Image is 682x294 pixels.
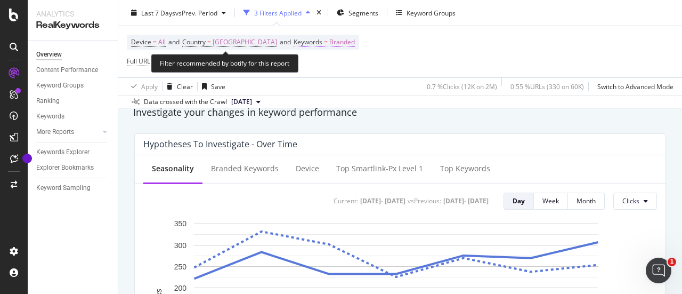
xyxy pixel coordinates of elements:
[36,19,109,31] div: RealKeywords
[296,163,319,174] div: Device
[334,196,358,205] div: Current:
[198,78,225,95] button: Save
[151,54,298,73] div: Filter recommended by botify for this report
[408,196,441,205] div: vs Previous :
[174,241,187,249] text: 300
[613,193,657,210] button: Clicks
[36,96,60,107] div: Ranking
[141,82,158,91] div: Apply
[36,65,110,76] a: Content Performance
[513,196,525,205] div: Day
[336,163,423,174] div: Top smartlink-px Level 1
[36,126,100,138] a: More Reports
[144,97,227,107] div: Data crossed with the Crawl
[174,262,187,271] text: 250
[36,111,110,122] a: Keywords
[175,8,217,17] span: vs Prev. Period
[332,4,383,21] button: Segments
[597,82,673,91] div: Switch to Advanced Mode
[36,80,110,91] a: Keyword Groups
[36,65,98,76] div: Content Performance
[407,8,456,17] div: Keyword Groups
[324,37,328,46] span: =
[227,96,265,108] button: [DATE]
[36,162,110,173] a: Explorer Bookmarks
[36,49,62,60] div: Overview
[158,35,166,50] span: All
[231,97,252,107] span: 2025 Aug. 15th
[36,49,110,60] a: Overview
[141,8,175,17] span: Last 7 Days
[348,8,378,17] span: Segments
[239,4,314,21] button: 3 Filters Applied
[174,219,187,228] text: 350
[207,37,211,46] span: =
[133,106,667,120] div: Investigate your changes in keyword performance
[510,82,584,91] div: 0.55 % URLs ( 330 on 60K )
[440,163,490,174] div: Top Keywords
[36,9,109,19] div: Analytics
[22,154,32,163] div: Tooltip anchor
[127,4,230,21] button: Last 7 DaysvsPrev. Period
[646,258,671,283] iframe: Intercom live chat
[177,82,193,91] div: Clear
[127,78,158,95] button: Apply
[152,163,194,174] div: Seasonality
[36,147,110,158] a: Keywords Explorer
[294,37,322,46] span: Keywords
[211,163,279,174] div: Branded Keywords
[127,57,150,66] span: Full URL
[211,82,225,91] div: Save
[131,37,151,46] span: Device
[593,78,673,95] button: Switch to Advanced Mode
[360,196,405,205] div: [DATE] - [DATE]
[163,78,193,95] button: Clear
[36,162,94,173] div: Explorer Bookmarks
[36,126,74,138] div: More Reports
[668,258,676,266] span: 1
[36,182,91,194] div: Keyword Sampling
[174,284,187,292] text: 200
[427,82,497,91] div: 0.7 % Clicks ( 12K on 2M )
[504,193,534,210] button: Day
[392,4,460,21] button: Keyword Groups
[213,35,277,50] span: [GEOGRAPHIC_DATA]
[280,37,291,46] span: and
[36,182,110,194] a: Keyword Sampling
[143,139,297,149] div: Hypotheses to Investigate - Over Time
[168,37,180,46] span: and
[542,196,559,205] div: Week
[36,111,64,122] div: Keywords
[329,35,355,50] span: Branded
[254,8,302,17] div: 3 Filters Applied
[182,37,206,46] span: Country
[622,196,639,205] span: Clicks
[577,196,596,205] div: Month
[36,80,84,91] div: Keyword Groups
[36,147,90,158] div: Keywords Explorer
[36,96,110,107] a: Ranking
[568,193,605,210] button: Month
[153,37,157,46] span: =
[314,7,323,18] div: times
[443,196,489,205] div: [DATE] - [DATE]
[534,193,568,210] button: Week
